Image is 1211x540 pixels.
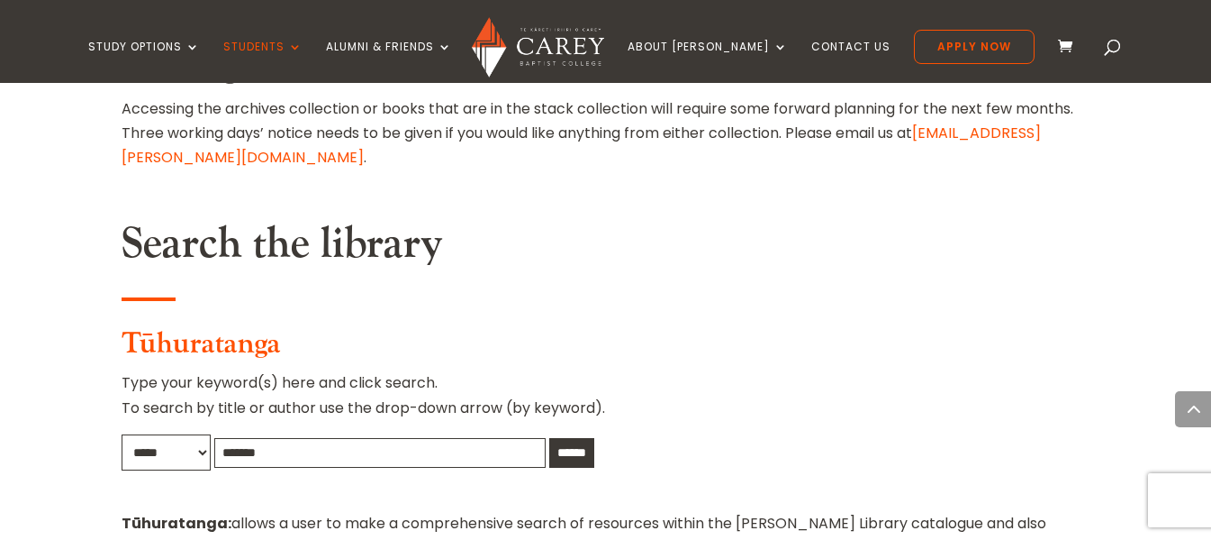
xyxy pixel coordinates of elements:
p: Accessing the archives collection or books that are in the stack collection will require some for... [122,96,1090,170]
a: Study Options [88,41,200,83]
a: About [PERSON_NAME] [628,41,788,83]
a: Students [223,41,303,83]
a: Apply Now [914,30,1035,64]
p: Type your keyword(s) here and click search. To search by title or author use the drop-down arrow ... [122,371,1090,434]
strong: Tūhuratanga: [122,513,231,534]
h2: Search the library [122,218,1090,279]
h3: Tūhuratanga [122,327,1090,371]
img: Carey Baptist College [472,17,604,78]
a: Alumni & Friends [326,41,452,83]
a: Contact Us [811,41,890,83]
